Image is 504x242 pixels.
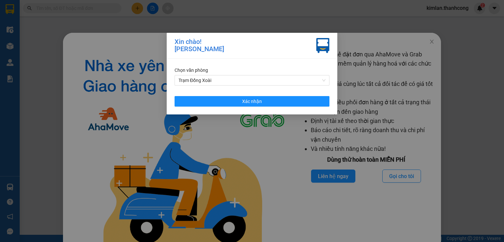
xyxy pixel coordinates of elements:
div: Xin chào! [PERSON_NAME] [175,38,224,53]
button: Xác nhận [175,96,329,107]
div: Chọn văn phòng [175,67,329,74]
span: Xác nhận [242,98,262,105]
img: vxr-icon [316,38,329,53]
span: Trạm Đồng Xoài [178,75,325,85]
